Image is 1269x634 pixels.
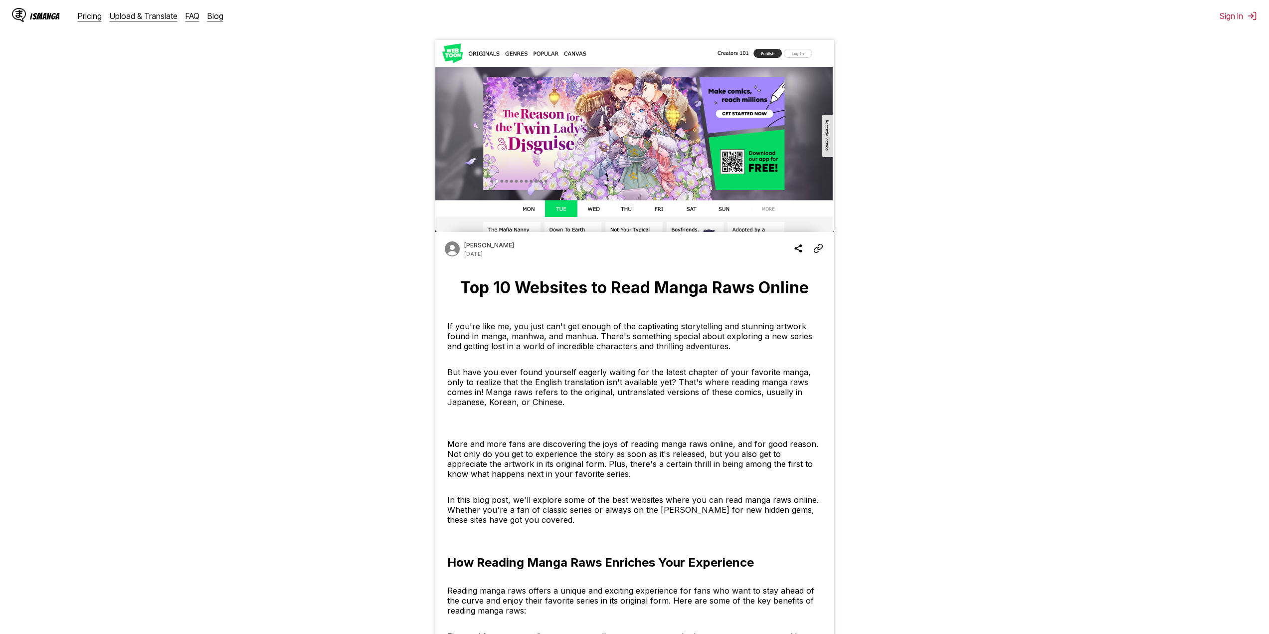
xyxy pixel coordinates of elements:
[207,11,223,21] a: Blog
[30,11,60,21] div: IsManga
[443,278,826,297] h1: Top 10 Websites to Read Manga Raws Online
[435,40,834,232] img: Cover
[185,11,199,21] a: FAQ
[110,11,178,21] a: Upload & Translate
[447,541,754,570] h2: How Reading Manga Raws Enriches Your Experience
[1220,11,1257,21] button: Sign In
[464,241,514,249] p: Author
[447,439,822,479] p: More and more fans are discovering the joys of reading manga raws online, and for good reason. No...
[78,11,102,21] a: Pricing
[464,251,483,257] p: Date published
[443,240,461,258] img: Author avatar
[813,242,823,254] img: Copy Article Link
[447,586,822,616] p: Reading manga raws offers a unique and exciting experience for fans who want to stay ahead of the...
[1247,11,1257,21] img: Sign out
[447,367,822,407] p: But have you ever found yourself eagerly waiting for the latest chapter of your favorite manga, o...
[447,321,822,351] p: If you're like me, you just can't get enough of the captivating storytelling and stunning artwork...
[793,242,803,254] img: Share blog
[12,8,26,22] img: IsManga Logo
[12,8,78,24] a: IsManga LogoIsManga
[447,495,822,525] p: In this blog post, we'll explore some of the best websites where you can read manga raws online. ...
